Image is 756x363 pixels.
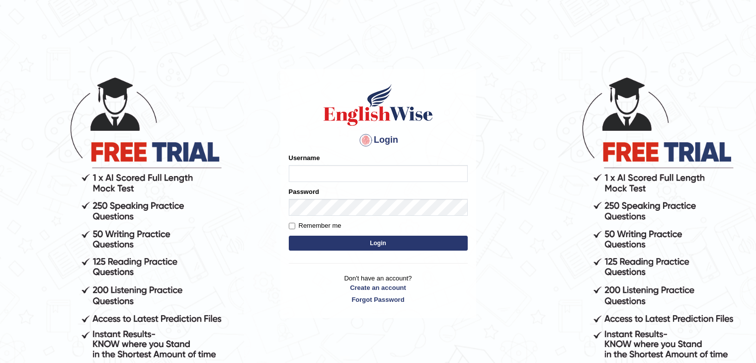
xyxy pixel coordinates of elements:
h4: Login [289,132,468,148]
img: Logo of English Wise sign in for intelligent practice with AI [322,83,435,127]
label: Remember me [289,221,341,231]
label: Username [289,153,320,163]
a: Forgot Password [289,295,468,304]
p: Don't have an account? [289,273,468,304]
a: Create an account [289,283,468,292]
button: Login [289,236,468,251]
label: Password [289,187,319,196]
input: Remember me [289,223,295,229]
